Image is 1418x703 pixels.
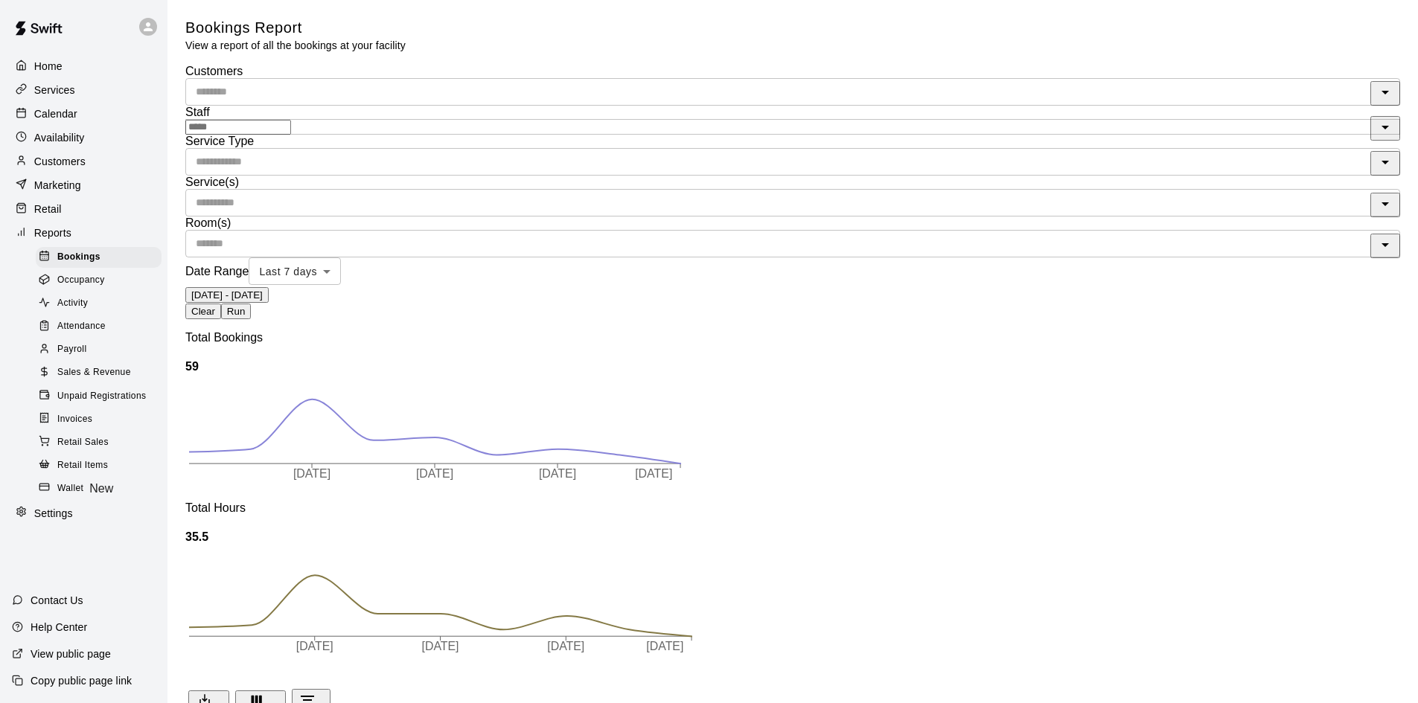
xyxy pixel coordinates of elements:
div: Payroll [36,339,162,360]
p: Total Bookings [185,331,1400,344]
tspan: [DATE] [549,641,587,653]
button: Open [1370,81,1400,106]
a: Attendance [36,315,167,338]
p: Retail [34,202,62,216]
div: Sales & Revenue [36,362,162,383]
span: Room(s) [185,216,231,229]
span: Staff [185,106,210,118]
p: Services [34,83,75,97]
tspan: [DATE] [649,641,686,653]
h4: 35.5 [185,530,1400,544]
a: Services [12,79,156,101]
a: Settings [12,502,156,524]
p: View a report of all the bookings at your facility [185,38,406,53]
button: Run [221,304,251,319]
a: WalletNew [36,477,167,500]
div: WalletNew [36,478,162,499]
span: Attendance [57,319,106,334]
tspan: [DATE] [540,468,577,481]
button: [DATE] - [DATE] [185,287,269,303]
p: Reports [34,225,71,240]
a: Payroll [36,338,167,362]
a: Activity [36,292,167,315]
span: Service(s) [185,176,239,188]
p: Home [34,59,63,74]
button: Open [1370,116,1400,141]
div: Retail Sales [36,432,162,453]
a: Availability [12,126,156,149]
span: New [83,482,119,495]
div: Unpaid Registrations [36,386,162,407]
p: View public page [31,646,111,661]
span: Wallet [57,481,83,496]
a: Home [12,55,156,77]
tspan: [DATE] [293,468,330,481]
button: Open [1370,234,1400,258]
p: Total Hours [185,501,1400,515]
p: Calendar [34,106,77,121]
p: Contact Us [31,593,83,608]
button: Open [1370,151,1400,176]
p: Marketing [34,178,81,193]
p: Availability [34,130,85,145]
button: Clear [185,304,221,319]
a: Occupancy [36,269,167,292]
tspan: [DATE] [417,468,454,481]
span: Occupancy [57,273,105,288]
div: Attendance [36,316,162,337]
div: Last 7 days [249,257,341,285]
p: Help Center [31,620,87,635]
div: Invoices [36,409,162,430]
span: Bookings [57,250,100,265]
a: Customers [12,150,156,173]
a: Marketing [12,174,156,196]
span: Unpaid Registrations [57,389,146,404]
a: Retail [12,198,156,220]
h5: Bookings Report [185,18,406,38]
div: Activity [36,293,162,314]
span: Retail Items [57,458,108,473]
span: Customers [185,65,243,77]
div: Bookings [36,247,162,268]
span: Activity [57,296,88,311]
span: Date Range [185,265,249,277]
a: Sales & Revenue [36,362,167,385]
span: Service Type [185,135,254,147]
span: Invoices [57,412,92,427]
p: Copy public page link [31,673,132,688]
a: Retail Items [36,454,167,477]
p: Customers [34,154,86,169]
tspan: [DATE] [636,468,674,481]
div: Occupancy [36,270,162,291]
h4: 59 [185,360,1400,373]
a: Retail Sales [36,431,167,454]
tspan: [DATE] [423,641,460,653]
a: Reports [12,222,156,244]
span: Sales & Revenue [57,365,131,380]
a: Calendar [12,103,156,125]
a: Unpaid Registrations [36,385,167,408]
button: Open [1370,193,1400,217]
a: Bookings [36,245,167,269]
tspan: [DATE] [297,641,334,653]
div: Retail Items [36,455,162,476]
span: Retail Sales [57,435,109,450]
p: Settings [34,506,73,521]
span: Payroll [57,342,86,357]
a: Invoices [36,408,167,431]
